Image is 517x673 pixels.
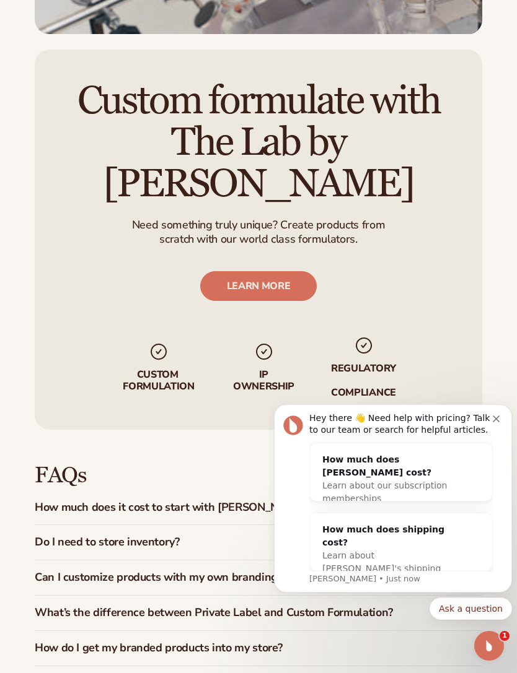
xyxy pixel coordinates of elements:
[35,501,429,514] h3: How much does it cost to start with [PERSON_NAME]?
[200,271,317,301] a: LEARN MORE
[330,363,397,399] p: regulatory compliance
[132,232,385,246] p: scratch with our world class formulators.
[69,80,448,206] h2: Custom formulate with The Lab by [PERSON_NAME]
[500,631,510,641] span: 1
[474,631,504,661] iframe: Intercom live chat
[149,342,169,362] img: checkmark_svg
[132,217,385,232] p: Need something truly unique? Create products from
[35,571,429,584] h3: Can I customize products with my own branding?
[35,607,429,619] h3: What’s the difference between Private Label and Custom Formulation?
[354,336,374,355] img: checkmark_svg
[254,342,274,362] img: checkmark_svg
[35,642,429,654] h3: How do I get my branded products into my store?
[120,369,198,393] p: Custom formulation
[269,394,517,627] iframe: Intercom notifications message
[35,536,429,549] h3: Do I need to store inventory?
[232,369,296,393] p: IP Ownership
[35,464,482,487] h2: FAQs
